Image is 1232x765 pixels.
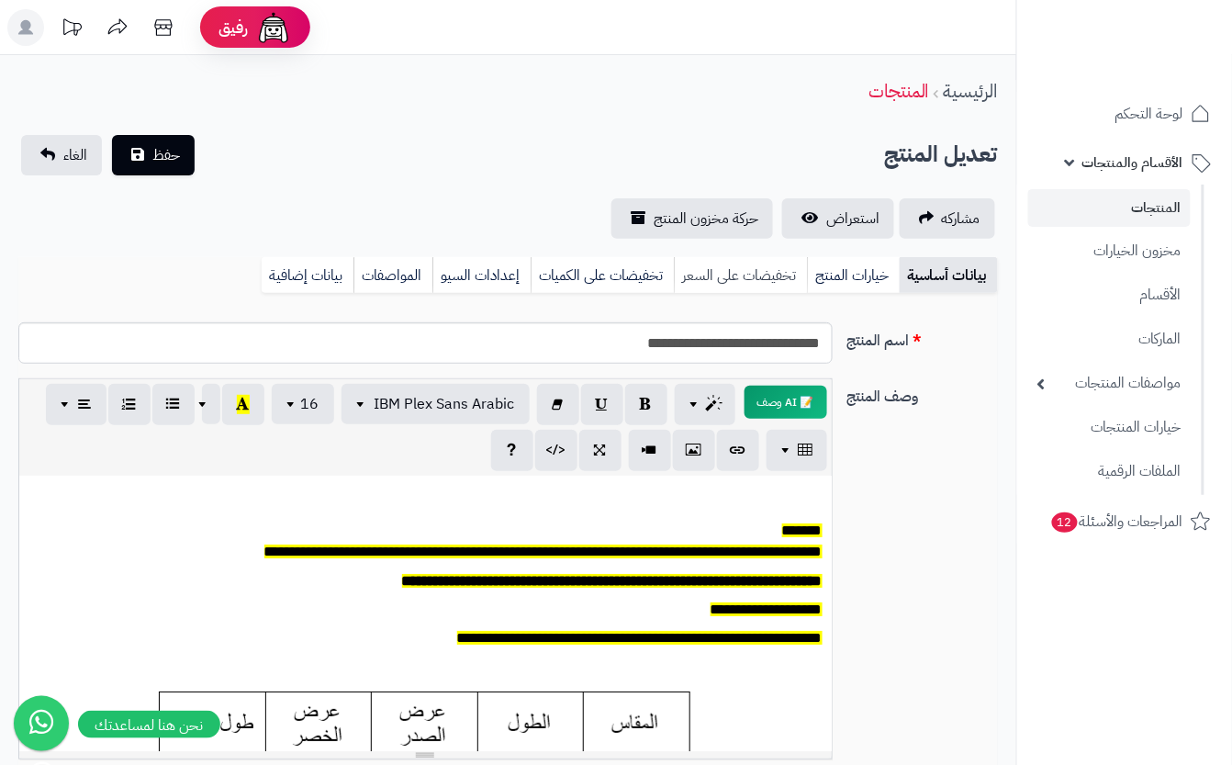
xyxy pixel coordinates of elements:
img: logo-2.png [1107,27,1215,65]
a: الأقسام [1028,276,1191,315]
a: تخفيضات على الكميات [531,257,674,294]
span: حركة مخزون المنتج [654,208,758,230]
a: تحديثات المنصة [49,9,95,51]
a: المواصفات [353,257,432,294]
span: رفيق [218,17,248,39]
button: حفظ [112,135,195,175]
a: مشاركه [900,198,995,239]
label: وصف المنتج [840,378,1006,408]
button: IBM Plex Sans Arabic [342,384,530,424]
span: 12 [1051,512,1079,534]
a: الماركات [1028,320,1191,359]
span: استعراض [826,208,879,230]
button: 📝 AI وصف [745,386,827,419]
a: لوحة التحكم [1028,92,1221,136]
span: IBM Plex Sans Arabic [375,393,515,415]
a: بيانات أساسية [900,257,998,294]
a: مواصفات المنتجات [1028,364,1191,403]
span: المراجعات والأسئلة [1050,509,1183,534]
a: الغاء [21,135,102,175]
a: المراجعات والأسئلة12 [1028,500,1221,544]
a: خيارات المنتج [807,257,900,294]
a: الرئيسية [944,77,998,105]
span: الأقسام والمنتجات [1082,150,1183,175]
span: لوحة التحكم [1115,101,1183,127]
a: حركة مخزون المنتج [611,198,773,239]
a: مخزون الخيارات [1028,231,1191,271]
a: خيارات المنتجات [1028,408,1191,447]
img: ai-face.png [255,9,292,46]
h2: تعديل المنتج [884,136,998,174]
span: مشاركه [942,208,980,230]
a: بيانات إضافية [262,257,353,294]
a: المنتجات [1028,189,1191,227]
span: حفظ [152,144,180,166]
a: استعراض [782,198,894,239]
span: 16 [301,393,319,415]
a: تخفيضات على السعر [674,257,807,294]
label: اسم المنتج [840,322,1006,352]
a: إعدادات السيو [432,257,531,294]
button: 16 [272,384,334,424]
a: الملفات الرقمية [1028,452,1191,491]
span: الغاء [63,144,87,166]
a: المنتجات [868,77,929,105]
